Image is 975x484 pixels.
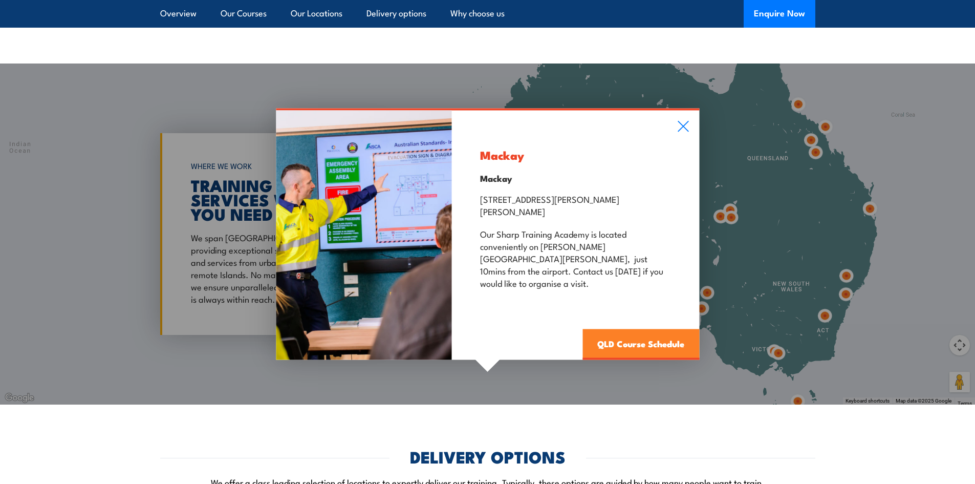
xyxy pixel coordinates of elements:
[582,329,699,360] a: QLD Course Schedule
[410,449,566,464] h2: DELIVERY OPTIONS
[480,149,671,161] h3: Mackay
[480,173,671,184] h4: Mackay
[480,193,671,217] p: [STREET_ADDRESS][PERSON_NAME][PERSON_NAME]
[276,111,452,360] img: Health & Safety Representative COURSES
[480,227,671,289] p: Our Sharp Training Academy is located conveniently on [PERSON_NAME][GEOGRAPHIC_DATA][PERSON_NAME]...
